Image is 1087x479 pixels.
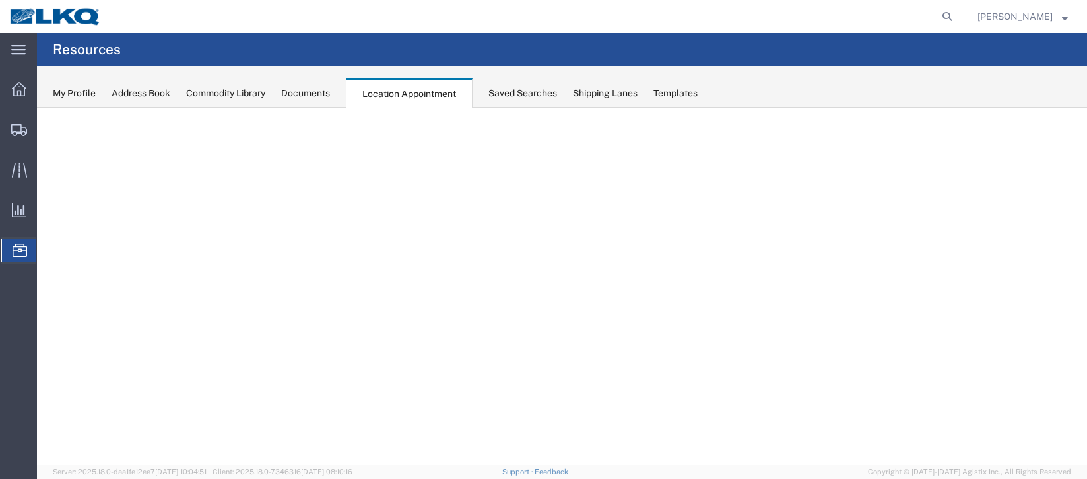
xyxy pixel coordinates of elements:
span: Server: 2025.18.0-daa1fe12ee7 [53,468,207,476]
span: Christopher Sanchez [977,9,1053,24]
div: Location Appointment [346,78,473,108]
span: Client: 2025.18.0-7346316 [213,468,352,476]
img: logo [9,7,102,26]
div: Saved Searches [488,87,557,100]
span: Copyright © [DATE]-[DATE] Agistix Inc., All Rights Reserved [868,466,1071,478]
div: Commodity Library [186,87,265,100]
div: Address Book [112,87,170,100]
a: Feedback [535,468,568,476]
iframe: FS Legacy Container [37,108,1087,465]
div: Documents [281,87,330,100]
span: [DATE] 10:04:51 [155,468,207,476]
div: Shipping Lanes [573,87,638,100]
span: [DATE] 08:10:16 [301,468,352,476]
h4: Resources [53,33,121,66]
div: Templates [653,87,698,100]
div: My Profile [53,87,96,100]
button: [PERSON_NAME] [977,9,1069,24]
a: Support [502,468,535,476]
